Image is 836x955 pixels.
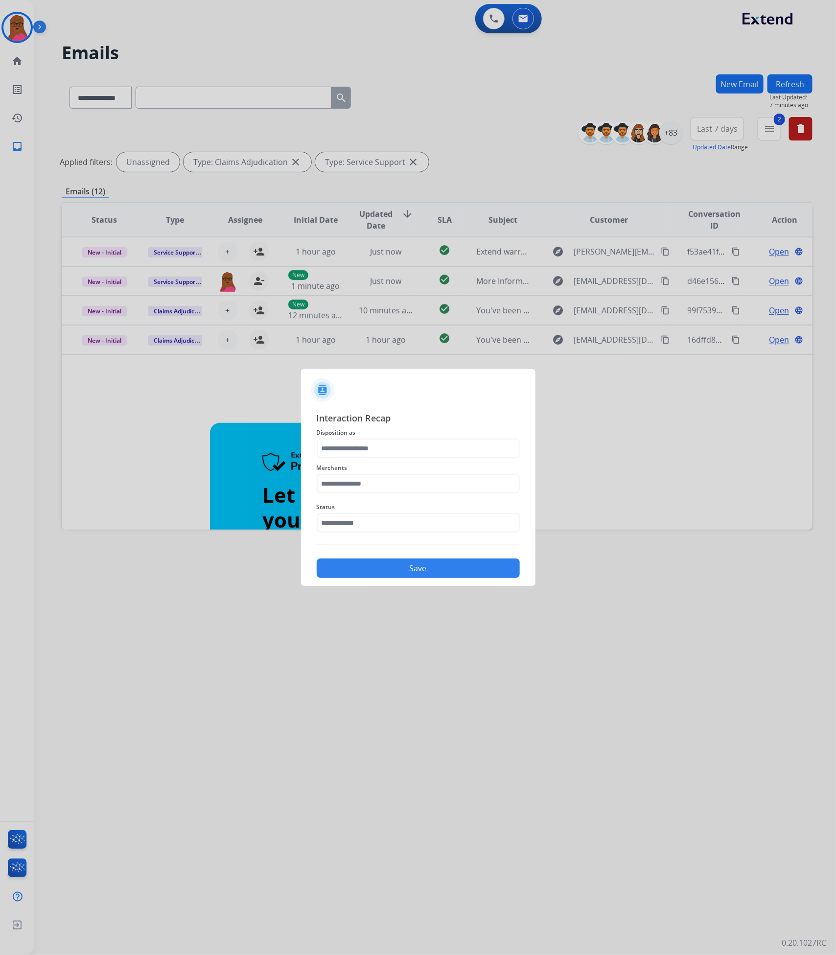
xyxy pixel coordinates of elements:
[317,501,520,513] span: Status
[317,462,520,474] span: Merchants
[317,559,520,578] button: Save
[311,378,334,402] img: contactIcon
[317,411,520,427] span: Interaction Recap
[317,427,520,439] span: Disposition as
[782,937,826,949] p: 0.20.1027RC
